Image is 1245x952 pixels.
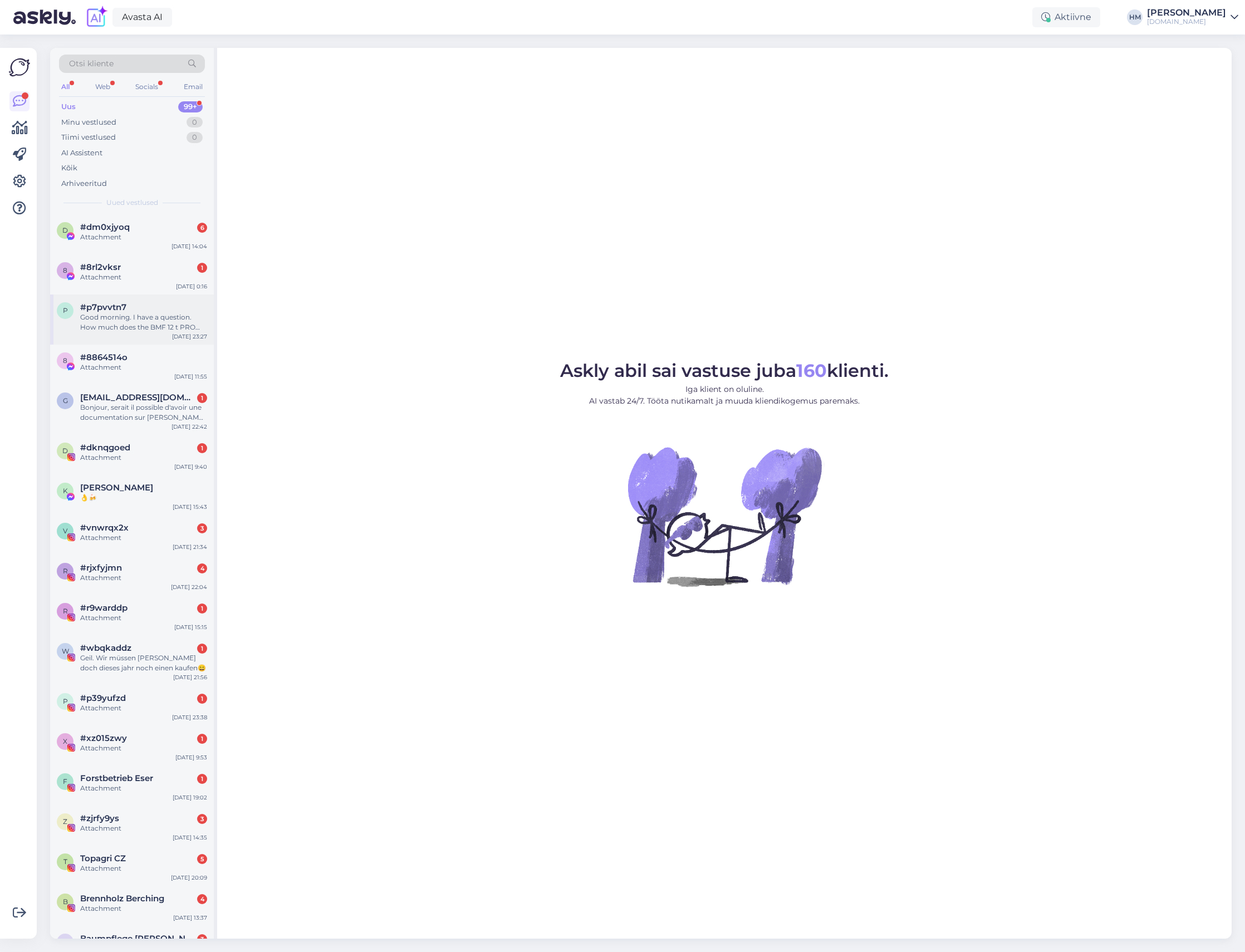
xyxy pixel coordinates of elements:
span: w [62,647,69,655]
div: Attachment [80,743,207,753]
span: g [63,396,68,405]
div: 1 [197,393,207,403]
div: Attachment [80,362,207,372]
div: Attachment [80,613,207,623]
div: Attachment [80,453,207,463]
div: Attachment [80,533,207,543]
div: Attachment [80,573,207,583]
span: #xz015zwy [80,733,127,743]
span: #8rl2vksr [80,262,121,272]
div: 1 [197,644,207,654]
div: Geil. Wir müssen [PERSON_NAME] doch dieses jahr noch einen kaufen😄 [80,653,207,673]
span: r [63,567,68,575]
span: Topagri CZ [80,853,126,863]
div: [DATE] 9:40 [174,463,207,471]
span: v [63,527,67,535]
img: explore-ai [85,6,108,29]
span: #p7pvvtn7 [80,302,126,312]
div: [DATE] 15:43 [173,503,207,511]
div: Kõik [61,163,77,174]
span: #dm0xjyoq [80,222,130,232]
span: Uued vestlused [106,198,158,208]
span: #8864514o [80,352,128,362]
div: Attachment [80,272,207,282]
span: Kjell Johansson [80,483,153,493]
span: 8 [63,356,67,365]
div: [DATE] 9:53 [175,753,207,762]
div: Aktiivne [1032,7,1100,27]
a: [PERSON_NAME][DOMAIN_NAME] [1147,8,1238,26]
div: Email [182,80,205,94]
div: [DATE] 23:27 [172,332,207,341]
div: 4 [197,563,207,573]
span: Askly abil sai vastuse juba klienti. [560,360,889,381]
div: [DATE] 22:04 [171,583,207,591]
div: [DATE] 21:34 [173,543,207,551]
span: F [63,777,67,786]
div: Bonjour, serait il possible d'avoir une documentation sur [PERSON_NAME] je souhaiterais l'install... [80,403,207,423]
div: [DATE] 14:04 [171,242,207,251]
span: z [63,817,67,826]
div: 1 [197,694,207,704]
div: Minu vestlused [61,117,116,128]
span: d [62,226,68,234]
div: Attachment [80,232,207,242]
div: Arhiveeritud [61,178,107,189]
div: 99+ [178,101,203,112]
div: [DATE] 21:56 [173,673,207,681]
span: #dknqgoed [80,443,130,453]
div: [DATE] 11:55 [174,372,207,381]
b: 160 [796,360,827,381]
div: 1 [197,603,207,614]
span: p [63,306,68,315]
span: #wbqkaddz [80,643,131,653]
div: 3 [197,814,207,824]
div: [DATE] 19:02 [173,793,207,802]
span: Baumpflege Wigand Seidl GbR [80,934,196,944]
div: 1 [197,734,207,744]
div: Attachment [80,783,207,793]
img: No Chat active [624,416,825,616]
div: Socials [133,80,160,94]
span: Otsi kliente [69,58,114,70]
div: 1 [197,774,207,784]
div: 👌🍻 [80,493,207,503]
span: p [63,697,68,705]
span: #rjxfyjmn [80,563,122,573]
div: Tiimi vestlused [61,132,116,143]
span: Brennholz Berching [80,894,164,904]
div: Uus [61,101,76,112]
div: [DATE] 15:15 [174,623,207,631]
p: Iga klient on oluline. AI vastab 24/7. Tööta nutikamalt ja muuda kliendikogemus paremaks. [560,384,889,407]
div: Attachment [80,863,207,874]
span: B [63,938,68,946]
span: K [63,487,68,495]
div: [DATE] 22:42 [171,423,207,431]
div: [DATE] 0:16 [176,282,207,291]
div: AI Assistent [61,148,102,159]
div: [DATE] 23:38 [172,713,207,722]
div: 3 [197,934,207,944]
span: #zjrfy9ys [80,813,119,823]
div: HM [1127,9,1143,25]
div: Attachment [80,823,207,833]
div: [PERSON_NAME] [1147,8,1226,17]
div: 5 [197,854,207,864]
div: 4 [197,894,207,904]
span: B [63,897,68,906]
div: Attachment [80,703,207,713]
div: 6 [197,223,207,233]
div: [DOMAIN_NAME] [1147,17,1226,26]
div: 0 [187,132,203,143]
div: 1 [197,443,207,453]
div: [DATE] 13:37 [173,914,207,922]
span: girardeau.pierre@hotmail.fr [80,392,196,403]
span: #r9warddp [80,603,128,613]
span: 8 [63,266,67,274]
div: [DATE] 20:09 [171,874,207,882]
div: Good morning. I have a question. How much does the BMF 12 t PRO trailer weigh separately, and how... [80,312,207,332]
div: 1 [197,263,207,273]
span: #vnwrqx2x [80,523,129,533]
span: d [62,446,68,455]
span: x [63,737,67,745]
